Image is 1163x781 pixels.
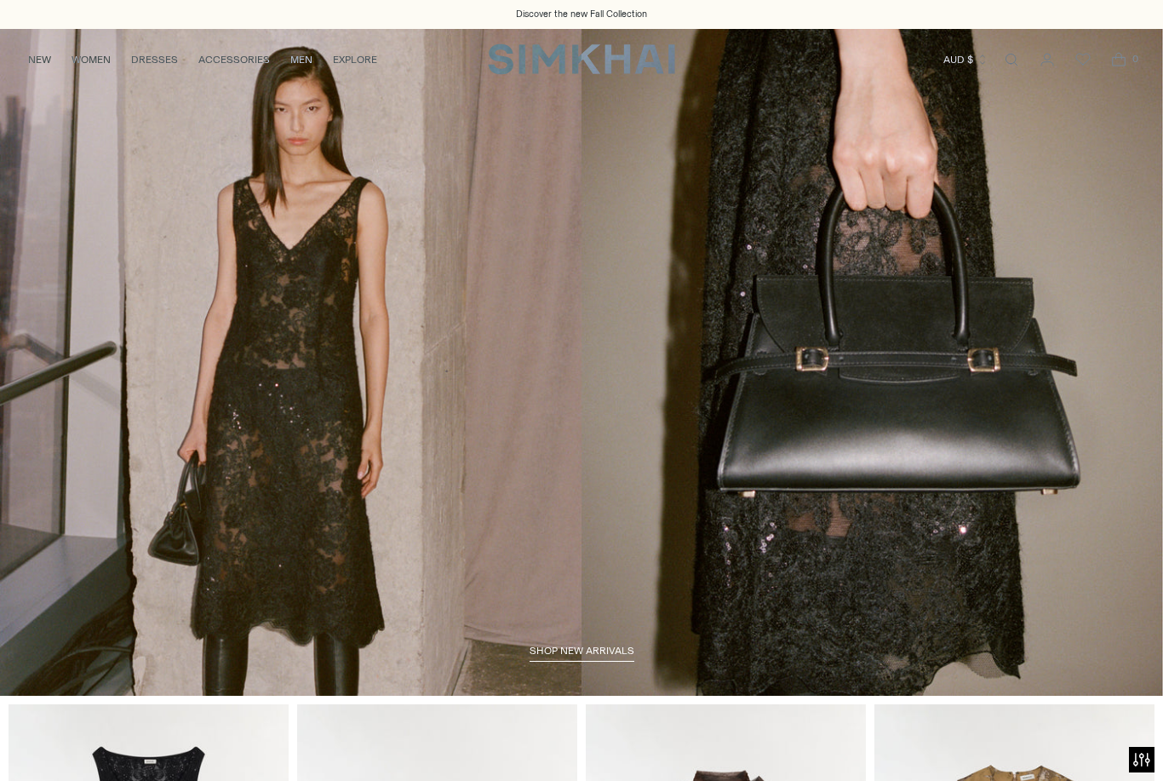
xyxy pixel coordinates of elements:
a: DRESSES [131,41,178,78]
a: WOMEN [72,41,111,78]
span: shop new arrivals [530,645,634,657]
a: EXPLORE [333,41,377,78]
span: 0 [1127,51,1143,66]
a: Open cart modal [1102,43,1136,77]
a: Open search modal [994,43,1028,77]
a: shop new arrivals [530,645,634,662]
a: MEN [290,41,312,78]
a: Wishlist [1066,43,1100,77]
button: AUD $ [943,41,988,78]
a: ACCESSORIES [198,41,270,78]
a: NEW [28,41,51,78]
a: SIMKHAI [488,43,675,76]
a: Go to the account page [1030,43,1064,77]
a: Discover the new Fall Collection [516,8,647,21]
